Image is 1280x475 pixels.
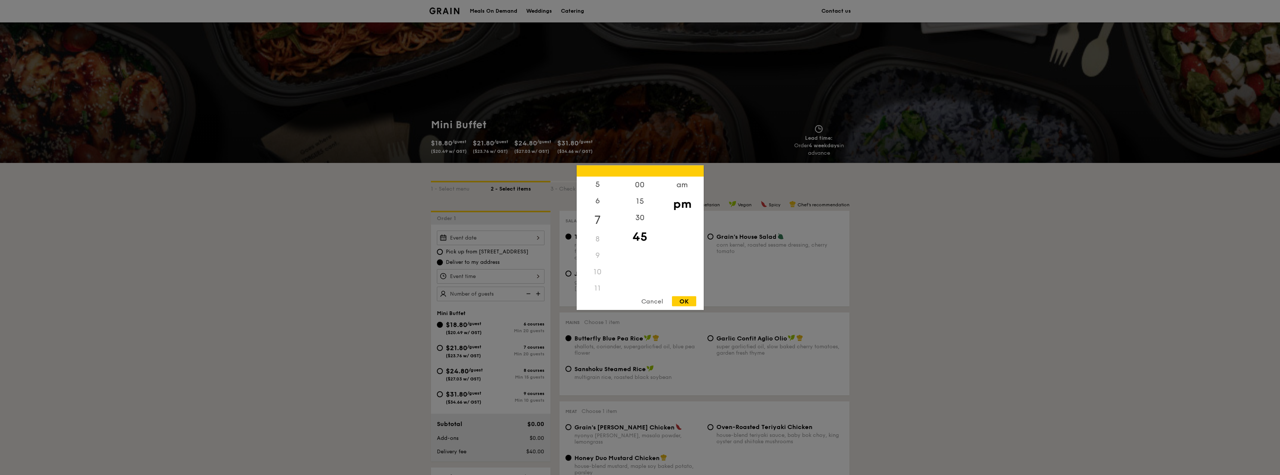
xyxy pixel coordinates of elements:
[619,209,661,226] div: 30
[577,247,619,263] div: 9
[661,193,703,215] div: pm
[619,193,661,209] div: 15
[577,231,619,247] div: 8
[634,296,670,306] div: Cancel
[577,176,619,192] div: 5
[577,209,619,231] div: 7
[577,263,619,280] div: 10
[661,176,703,193] div: am
[672,296,696,306] div: OK
[619,176,661,193] div: 00
[619,226,661,247] div: 45
[577,280,619,296] div: 11
[577,192,619,209] div: 6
